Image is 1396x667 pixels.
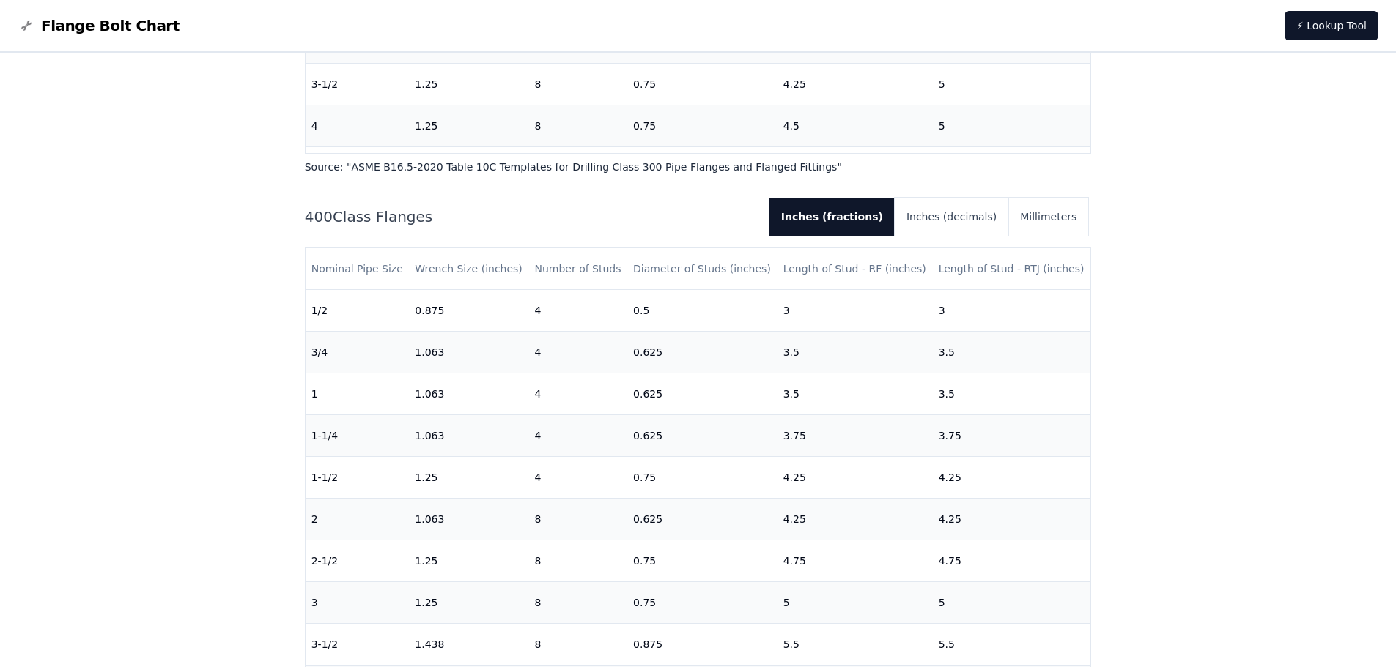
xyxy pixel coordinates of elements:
td: 8 [528,582,627,624]
td: 5 [778,582,933,624]
td: 4.25 [778,457,933,499]
td: 8 [528,63,627,105]
td: 3-1/2 [306,63,410,105]
td: 4.5 [778,105,933,146]
th: Length of Stud - RF (inches) [778,248,933,290]
td: 1.25 [409,105,528,146]
td: 4.75 [933,540,1091,582]
td: 1.438 [409,624,528,666]
td: 2 [306,499,410,540]
td: 4 [528,332,627,373]
td: 4.25 [778,63,933,105]
td: 4.75 [778,540,933,582]
td: 8 [528,624,627,666]
td: 4 [528,415,627,457]
td: 1.25 [409,457,528,499]
th: Length of Stud - RTJ (inches) [933,248,1091,290]
td: 1.25 [409,63,528,105]
td: 8 [528,146,627,188]
td: 0.625 [627,415,778,457]
td: 0.625 [627,499,778,540]
td: 4 [306,105,410,146]
a: ⚡ Lookup Tool [1285,11,1378,40]
td: 8 [528,540,627,582]
h2: 400 Class Flanges [305,206,758,227]
td: 1/2 [306,290,410,332]
td: 3.5 [778,332,933,373]
td: 4.25 [933,499,1091,540]
td: 3 [778,290,933,332]
button: Inches (fractions) [769,198,895,236]
td: 0.75 [627,540,778,582]
td: 1.063 [409,332,528,373]
img: Flange Bolt Chart Logo [18,17,35,34]
td: 5 [306,146,410,188]
td: 4.25 [933,457,1091,499]
td: 1-1/2 [306,457,410,499]
th: Number of Studs [528,248,627,290]
td: 2-1/2 [306,540,410,582]
button: Inches (decimals) [895,198,1008,236]
td: 3 [933,290,1091,332]
td: 0.75 [627,457,778,499]
td: 3.5 [933,332,1091,373]
td: 1.25 [409,146,528,188]
span: Flange Bolt Chart [41,15,180,36]
button: Millimeters [1008,198,1088,236]
td: 3.75 [933,415,1091,457]
td: 1.063 [409,373,528,415]
td: 8 [528,499,627,540]
td: 0.625 [627,373,778,415]
td: 5 [933,105,1091,146]
td: 5.5 [778,624,933,666]
td: 0.75 [627,582,778,624]
td: 4 [528,290,627,332]
td: 3.5 [933,373,1091,415]
td: 3-1/2 [306,624,410,666]
p: Source: " ASME B16.5-2020 Table 10C Templates for Drilling Class 300 Pipe Flanges and Flanged Fit... [305,160,1092,174]
td: 4 [528,373,627,415]
td: 0.875 [627,624,778,666]
td: 0.5 [627,290,778,332]
td: 5 [933,582,1091,624]
td: 1.25 [409,582,528,624]
td: 4.75 [778,146,933,188]
td: 1.25 [409,540,528,582]
td: 0.625 [627,332,778,373]
td: 1.063 [409,415,528,457]
td: 4.25 [778,499,933,540]
th: Diameter of Studs (inches) [627,248,778,290]
td: 1.063 [409,499,528,540]
td: 1-1/4 [306,415,410,457]
td: 0.75 [627,63,778,105]
td: 4 [528,457,627,499]
td: 3 [306,582,410,624]
td: 1 [306,373,410,415]
td: 0.75 [627,146,778,188]
td: 0.875 [409,290,528,332]
td: 5.5 [933,624,1091,666]
th: Wrench Size (inches) [409,248,528,290]
td: 5 [933,63,1091,105]
td: 3.75 [778,415,933,457]
td: 0.75 [627,105,778,146]
td: 8 [528,105,627,146]
td: 3/4 [306,332,410,373]
th: Nominal Pipe Size [306,248,410,290]
a: Flange Bolt Chart LogoFlange Bolt Chart [18,15,180,36]
td: 3.5 [778,373,933,415]
td: 5.25 [933,146,1091,188]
